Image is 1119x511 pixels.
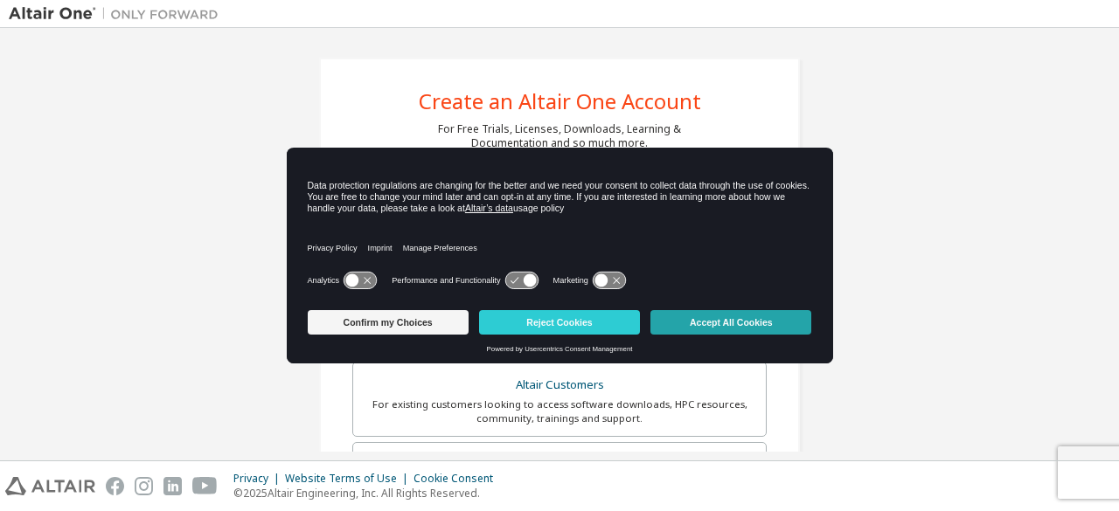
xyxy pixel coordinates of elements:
p: © 2025 Altair Engineering, Inc. All Rights Reserved. [233,486,504,501]
div: Website Terms of Use [285,472,414,486]
img: instagram.svg [135,477,153,495]
div: Create an Altair One Account [419,91,701,112]
div: For existing customers looking to access software downloads, HPC resources, community, trainings ... [364,397,755,425]
div: Privacy [233,472,285,486]
img: facebook.svg [106,477,124,495]
img: Altair One [9,5,227,23]
img: youtube.svg [192,477,218,495]
div: For Free Trials, Licenses, Downloads, Learning & Documentation and so much more. [438,122,681,150]
img: altair_logo.svg [5,477,95,495]
div: Altair Customers [364,373,755,397]
div: Cookie Consent [414,472,504,486]
img: linkedin.svg [163,477,182,495]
